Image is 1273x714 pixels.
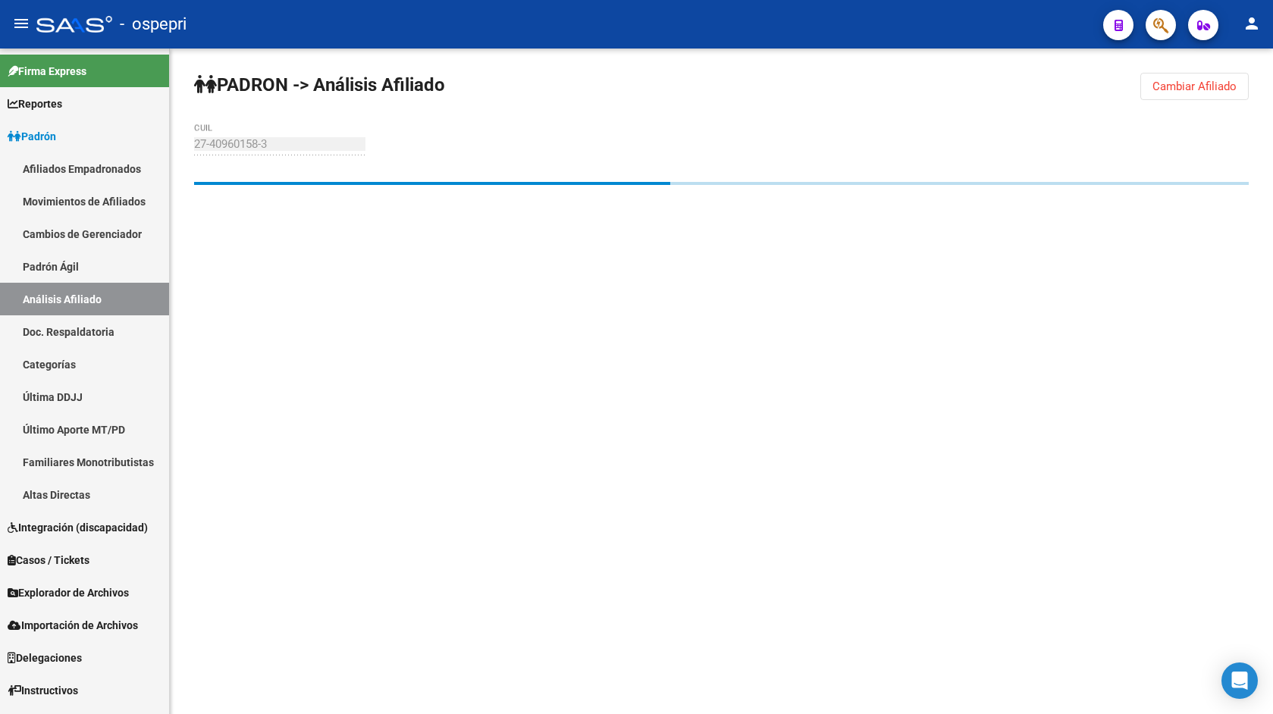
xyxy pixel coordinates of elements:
[1221,662,1258,699] div: Open Intercom Messenger
[12,14,30,33] mat-icon: menu
[1243,14,1261,33] mat-icon: person
[120,8,187,41] span: - ospepri
[8,682,78,699] span: Instructivos
[1140,73,1249,100] button: Cambiar Afiliado
[8,650,82,666] span: Delegaciones
[194,74,445,96] strong: PADRON -> Análisis Afiliado
[1152,80,1237,93] span: Cambiar Afiliado
[8,96,62,112] span: Reportes
[8,519,148,536] span: Integración (discapacidad)
[8,552,89,568] span: Casos / Tickets
[8,128,56,145] span: Padrón
[8,617,138,634] span: Importación de Archivos
[8,63,86,80] span: Firma Express
[8,584,129,601] span: Explorador de Archivos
